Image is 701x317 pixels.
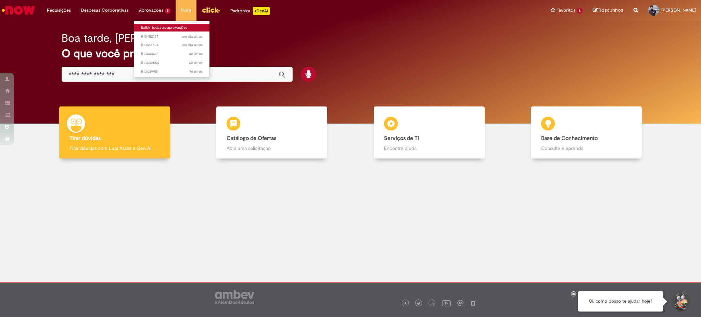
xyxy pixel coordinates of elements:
[182,34,203,39] time: 27/08/2025 12:08:07
[141,51,203,57] span: R13444612
[62,32,200,44] h2: Boa tarde, [PERSON_NAME]
[182,42,203,48] time: 27/08/2025 11:04:39
[165,8,170,14] span: 5
[193,106,351,159] a: Catálogo de Ofertas Abra uma solicitação
[189,69,203,74] time: 22/08/2025 13:44:58
[69,145,160,152] p: Tirar dúvidas com Lupi Assist e Gen Ai
[404,302,407,305] img: logo_footer_facebook.png
[182,34,203,39] span: um dia atrás
[253,7,270,15] p: +GenAi
[189,51,203,56] time: 25/08/2025 14:31:52
[139,7,163,14] span: Aprovações
[230,7,270,15] div: Padroniza
[599,7,623,13] span: Rascunhos
[670,291,691,312] button: Iniciar Conversa de Suporte
[202,5,220,15] img: click_logo_yellow_360x200.png
[69,135,101,142] b: Tirar dúvidas
[457,300,463,306] img: logo_footer_workplace.png
[577,8,583,14] span: 8
[134,59,209,67] a: Aberto R13442054 :
[431,302,434,306] img: logo_footer_linkedin.png
[134,41,209,49] a: Aberto R13451724 :
[62,48,640,60] h2: O que você procura hoje?
[215,290,254,304] img: logo_footer_ambev_rotulo_gray.png
[141,69,203,75] span: R13439951
[442,299,451,307] img: logo_footer_youtube.png
[141,34,203,39] span: R13452137
[227,145,317,152] p: Abra uma solicitação
[81,7,129,14] span: Despesas Corporativas
[508,106,665,159] a: Base de Conhecimento Consulte e aprenda
[470,300,476,306] img: logo_footer_naosei.png
[578,291,663,312] div: Oi, como posso te ajudar hoje?
[350,106,508,159] a: Serviços de TI Encontre ajuda
[384,135,419,142] b: Serviços de TI
[189,51,203,56] span: 4d atrás
[134,68,209,76] a: Aberto R13439951 :
[417,302,420,305] img: logo_footer_twitter.png
[189,69,203,74] span: 7d atrás
[181,7,191,14] span: More
[141,60,203,66] span: R13442054
[134,24,209,31] a: Exibir todas as aprovações
[557,7,575,14] span: Favoritos
[189,60,203,65] span: 6d atrás
[47,7,71,14] span: Requisições
[36,106,193,159] a: Tirar dúvidas Tirar dúvidas com Lupi Assist e Gen Ai
[1,3,36,17] img: ServiceNow
[134,50,209,58] a: Aberto R13444612 :
[134,33,209,40] a: Aberto R13452137 :
[227,135,276,142] b: Catálogo de Ofertas
[189,60,203,65] time: 23/08/2025 15:18:37
[384,145,474,152] p: Encontre ajuda
[541,145,632,152] p: Consulte e aprenda
[593,7,623,14] a: Rascunhos
[134,21,210,77] ul: Aprovações
[541,135,598,142] b: Base de Conhecimento
[182,42,203,48] span: um dia atrás
[661,7,696,13] span: [PERSON_NAME]
[141,42,203,48] span: R13451724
